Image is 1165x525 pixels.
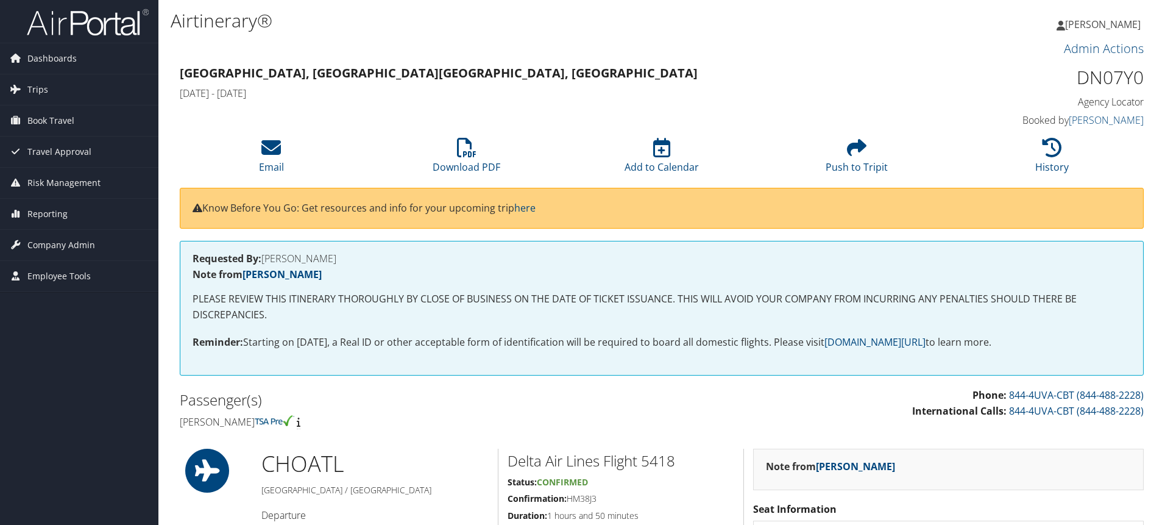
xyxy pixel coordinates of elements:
h2: Passenger(s) [180,390,653,410]
span: [PERSON_NAME] [1065,18,1141,31]
a: Download PDF [433,145,500,174]
h4: [DATE] - [DATE] [180,87,898,100]
strong: [GEOGRAPHIC_DATA], [GEOGRAPHIC_DATA] [GEOGRAPHIC_DATA], [GEOGRAPHIC_DATA] [180,65,698,81]
h4: Departure [261,509,489,522]
strong: Confirmation: [508,493,567,504]
a: here [514,201,536,215]
a: [PERSON_NAME] [1069,113,1144,127]
a: [PERSON_NAME] [243,268,322,281]
a: 844-4UVA-CBT (844-488-2228) [1009,404,1144,418]
span: Dashboards [27,43,77,74]
h1: DN07Y0 [916,65,1144,90]
span: Employee Tools [27,261,91,291]
span: Trips [27,74,48,105]
strong: Phone: [972,388,1007,402]
h4: [PERSON_NAME] [193,254,1131,263]
strong: Duration: [508,510,547,521]
img: tsa-precheck.png [255,415,294,426]
strong: Seat Information [753,502,837,516]
h2: Delta Air Lines Flight 5418 [508,451,734,471]
a: [DOMAIN_NAME][URL] [824,335,926,349]
span: Travel Approval [27,137,91,167]
h5: [GEOGRAPHIC_DATA] / [GEOGRAPHIC_DATA] [261,484,489,496]
a: 844-4UVA-CBT (844-488-2228) [1009,388,1144,402]
strong: Note from [766,460,895,473]
p: PLEASE REVIEW THIS ITINERARY THOROUGHLY BY CLOSE OF BUSINESS ON THE DATE OF TICKET ISSUANCE. THIS... [193,291,1131,323]
h4: Booked by [916,113,1144,127]
span: Reporting [27,199,68,229]
strong: International Calls: [912,404,1007,418]
span: Book Travel [27,105,74,136]
strong: Status: [508,476,537,488]
span: Risk Management [27,168,101,198]
h4: [PERSON_NAME] [180,415,653,429]
h1: Airtinerary® [171,8,826,34]
a: [PERSON_NAME] [1057,6,1153,43]
h5: HM38J3 [508,493,734,505]
a: Push to Tripit [826,145,888,174]
span: Company Admin [27,230,95,260]
h1: CHO ATL [261,449,489,479]
a: [PERSON_NAME] [816,460,895,473]
span: Confirmed [537,476,588,488]
h4: Agency Locator [916,95,1144,109]
strong: Reminder: [193,335,243,349]
img: airportal-logo.png [27,8,149,37]
a: Add to Calendar [625,145,699,174]
a: Admin Actions [1064,40,1144,57]
p: Starting on [DATE], a Real ID or other acceptable form of identification will be required to boar... [193,335,1131,351]
strong: Requested By: [193,252,261,265]
p: Know Before You Go: Get resources and info for your upcoming trip [193,201,1131,216]
h5: 1 hours and 50 minutes [508,510,734,522]
strong: Note from [193,268,322,281]
a: Email [259,145,284,174]
a: History [1035,145,1069,174]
